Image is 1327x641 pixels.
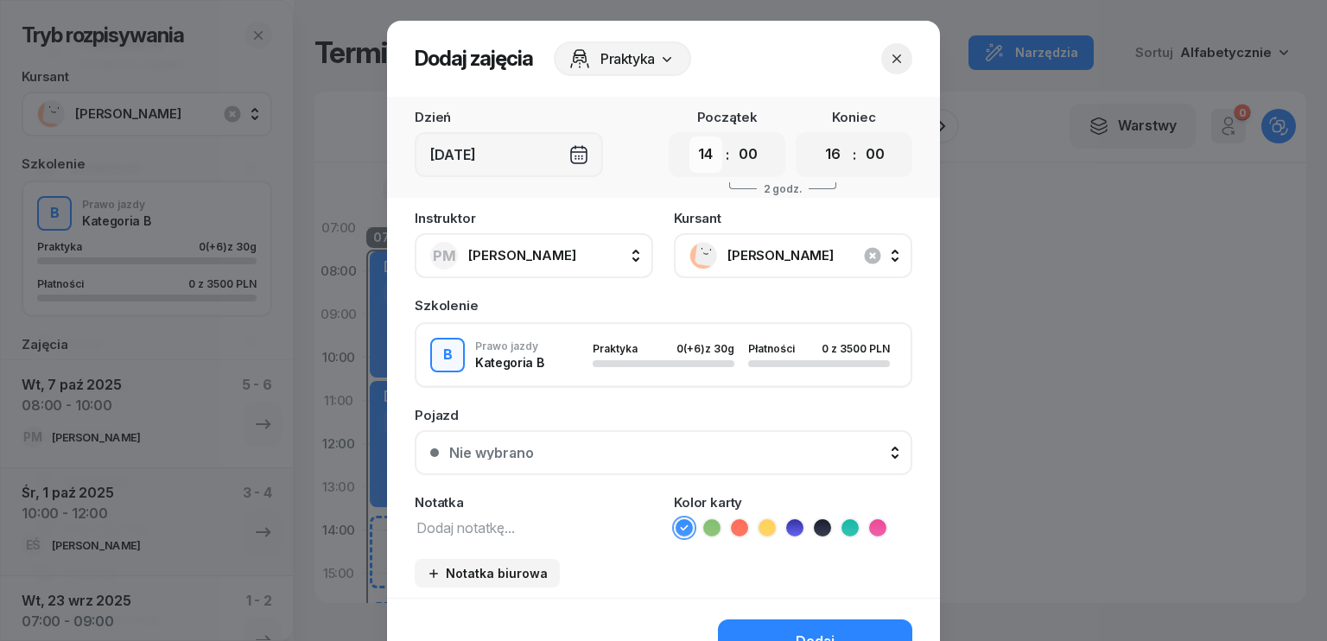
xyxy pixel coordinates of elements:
[676,343,734,354] div: 0 z 30g
[416,324,911,386] button: BPrawo jazdyKategoria BPraktyka0(+6)z 30gPłatności0 z 3500 PLN
[822,343,890,354] div: 0 z 3500 PLN
[726,144,729,165] div: :
[683,342,705,355] span: (+6)
[415,45,533,73] h2: Dodaj zajęcia
[427,566,548,581] div: Notatka biurowa
[600,48,655,69] span: Praktyka
[449,446,534,460] div: Nie wybrano
[468,247,576,263] span: [PERSON_NAME]
[593,342,638,355] span: Praktyka
[415,430,912,475] button: Nie wybrano
[433,249,456,263] span: PM
[748,343,805,354] div: Płatności
[853,144,856,165] div: :
[415,559,560,587] button: Notatka biurowa
[727,244,897,267] span: [PERSON_NAME]
[415,233,653,278] button: PM[PERSON_NAME]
